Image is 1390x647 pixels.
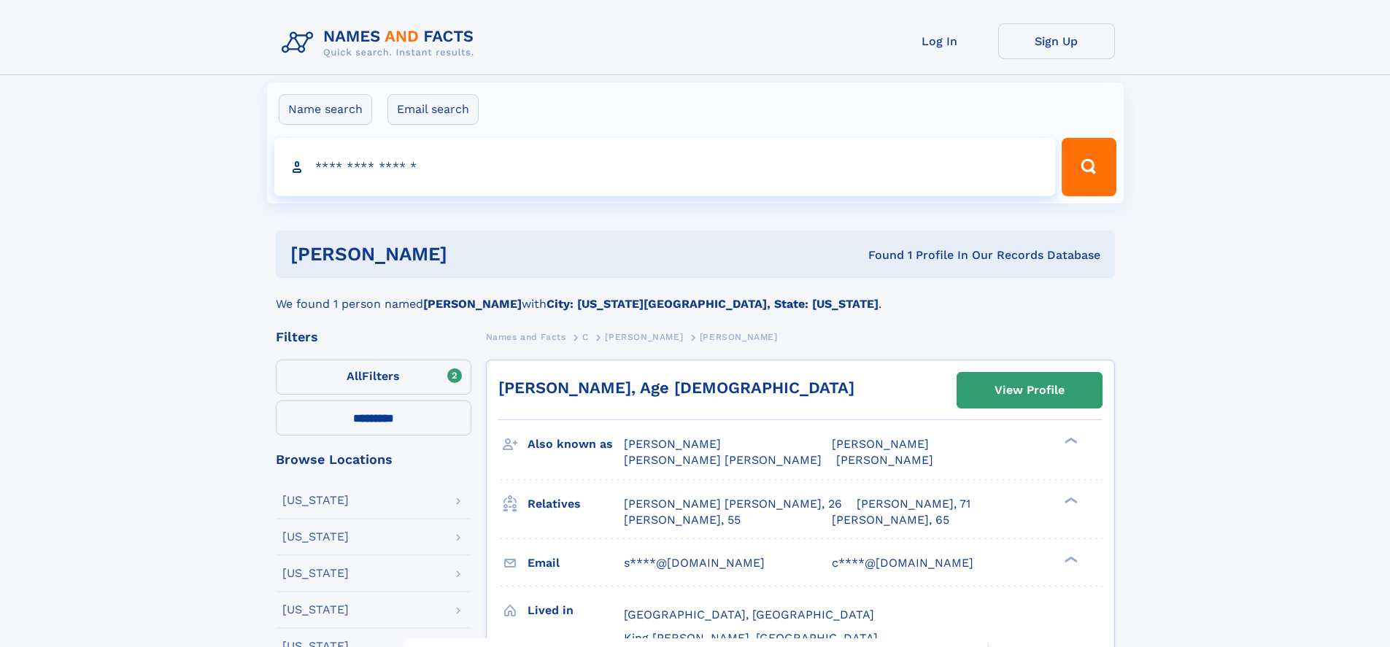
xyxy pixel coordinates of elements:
span: [PERSON_NAME] [836,453,933,467]
a: View Profile [957,373,1102,408]
button: Search Button [1062,138,1116,196]
a: [PERSON_NAME], 55 [624,512,741,528]
div: ❯ [1061,436,1078,446]
b: City: [US_STATE][GEOGRAPHIC_DATA], State: [US_STATE] [547,297,879,311]
div: Filters [276,330,471,344]
div: ❯ [1061,495,1078,505]
div: [US_STATE] [282,567,349,579]
a: Names and Facts [486,328,566,346]
input: search input [274,138,1056,196]
div: Browse Locations [276,453,471,466]
div: View Profile [995,373,1065,407]
span: [PERSON_NAME] [700,332,778,342]
div: Found 1 Profile In Our Records Database [657,247,1100,263]
h3: Email [528,551,624,576]
span: [PERSON_NAME] [624,437,721,451]
h3: Lived in [528,598,624,623]
a: Log In [881,23,998,59]
span: King [PERSON_NAME], [GEOGRAPHIC_DATA] [624,631,878,645]
a: [PERSON_NAME] [PERSON_NAME], 26 [624,496,842,512]
a: C [582,328,589,346]
label: Name search [279,94,372,125]
label: Filters [276,360,471,395]
span: [PERSON_NAME] [PERSON_NAME] [624,453,822,467]
div: [US_STATE] [282,604,349,616]
h3: Relatives [528,492,624,516]
span: [PERSON_NAME] [832,437,929,451]
a: Sign Up [998,23,1115,59]
b: [PERSON_NAME] [423,297,522,311]
a: [PERSON_NAME] [605,328,683,346]
label: Email search [387,94,479,125]
img: Logo Names and Facts [276,23,486,63]
div: [US_STATE] [282,531,349,543]
h3: Also known as [528,432,624,457]
a: [PERSON_NAME], Age [DEMOGRAPHIC_DATA] [498,379,854,397]
div: [US_STATE] [282,495,349,506]
div: We found 1 person named with . [276,278,1115,313]
span: [GEOGRAPHIC_DATA], [GEOGRAPHIC_DATA] [624,608,874,621]
span: C [582,332,589,342]
a: [PERSON_NAME], 71 [857,496,970,512]
div: ❯ [1061,554,1078,564]
a: [PERSON_NAME], 65 [832,512,949,528]
h1: [PERSON_NAME] [290,245,658,263]
span: [PERSON_NAME] [605,332,683,342]
span: All [347,369,362,383]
